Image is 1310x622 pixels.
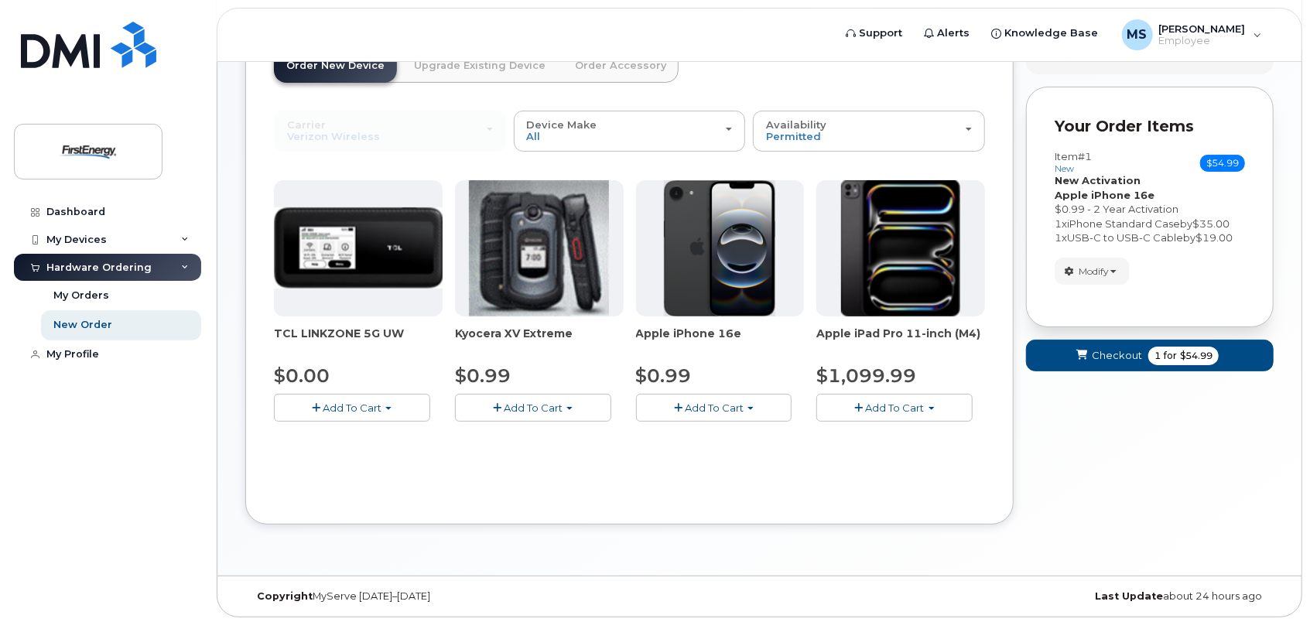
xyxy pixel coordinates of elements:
[1055,217,1245,231] div: x by
[1078,150,1092,162] span: #1
[1159,22,1246,35] span: [PERSON_NAME]
[753,111,985,151] button: Availability Permitted
[257,590,313,602] strong: Copyright
[1079,265,1109,279] span: Modify
[931,590,1274,603] div: about 24 hours ago
[455,326,624,357] div: Kyocera XV Extreme
[323,402,381,414] span: Add To Cart
[469,180,609,316] img: xvextreme.gif
[664,180,775,316] img: iphone16e.png
[455,364,511,387] span: $0.99
[1154,349,1161,363] span: 1
[563,49,679,83] a: Order Accessory
[274,49,397,83] a: Order New Device
[938,26,970,41] span: Alerts
[1067,217,1180,230] span: iPhone Standard Case
[274,394,430,421] button: Add To Cart
[1200,155,1245,172] span: $54.99
[1055,217,1062,230] span: 1
[1055,163,1074,174] small: new
[1055,231,1245,245] div: x by
[514,111,746,151] button: Device Make All
[245,590,588,603] div: MyServe [DATE]–[DATE]
[1127,26,1148,44] span: MS
[1159,35,1246,47] span: Employee
[1026,340,1274,371] button: Checkout 1 for $54.99
[1055,174,1141,186] strong: New Activation
[981,18,1110,49] a: Knowledge Base
[636,326,805,357] div: Apple iPhone 16e
[860,26,903,41] span: Support
[636,394,792,421] button: Add To Cart
[1055,115,1245,138] p: Your Order Items
[504,402,563,414] span: Add To Cart
[1243,555,1298,610] iframe: Messenger Launcher
[527,130,541,142] span: All
[636,364,692,387] span: $0.99
[402,49,558,83] a: Upgrade Existing Device
[1067,231,1183,244] span: USB-C to USB-C Cable
[527,118,597,131] span: Device Make
[1055,231,1062,244] span: 1
[1195,231,1233,244] span: $19.00
[914,18,981,49] a: Alerts
[766,130,821,142] span: Permitted
[1180,349,1213,363] span: $54.99
[1055,151,1092,173] h3: Item
[1111,19,1273,50] div: Mezzapelle, Stephanie A
[766,118,826,131] span: Availability
[836,18,914,49] a: Support
[816,326,985,357] div: Apple iPad Pro 11-inch (M4)
[455,394,611,421] button: Add To Cart
[274,364,330,387] span: $0.00
[1055,258,1130,285] button: Modify
[1095,590,1163,602] strong: Last Update
[1092,348,1142,363] span: Checkout
[1055,189,1154,201] strong: Apple iPhone 16e
[274,207,443,289] img: linkzone5g.png
[841,180,961,316] img: ipad_pro_11_m4.png
[816,394,973,421] button: Add To Cart
[1055,202,1245,217] div: $0.99 - 2 Year Activation
[274,326,443,357] div: TCL LINKZONE 5G UW
[1005,26,1099,41] span: Knowledge Base
[866,402,925,414] span: Add To Cart
[685,402,744,414] span: Add To Cart
[816,364,916,387] span: $1,099.99
[1192,217,1230,230] span: $35.00
[1161,349,1180,363] span: for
